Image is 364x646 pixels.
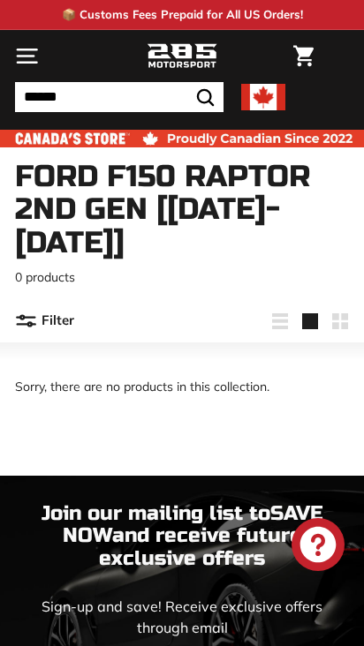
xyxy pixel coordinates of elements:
[286,518,350,575] inbox-online-store-chat: Shopify online store chat
[15,300,74,342] button: Filter
[15,342,349,432] div: Sorry, there are no products in this collection.
[63,501,323,547] strong: SAVE NOW
[15,268,349,287] p: 0 products
[62,6,303,24] p: 📦 Customs Fees Prepaid for All US Orders!
[15,161,349,259] h1: Ford F150 Raptor 2nd Gen [[DATE]-[DATE]]
[15,82,224,112] input: Search
[284,31,322,81] a: Cart
[147,41,217,71] img: Logo_285_Motorsport_areodynamics_components
[15,502,349,568] p: Join our mailing list to and receive future exclusive offers
[15,596,349,638] p: Sign-up and save! Receive exclusive offers through email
